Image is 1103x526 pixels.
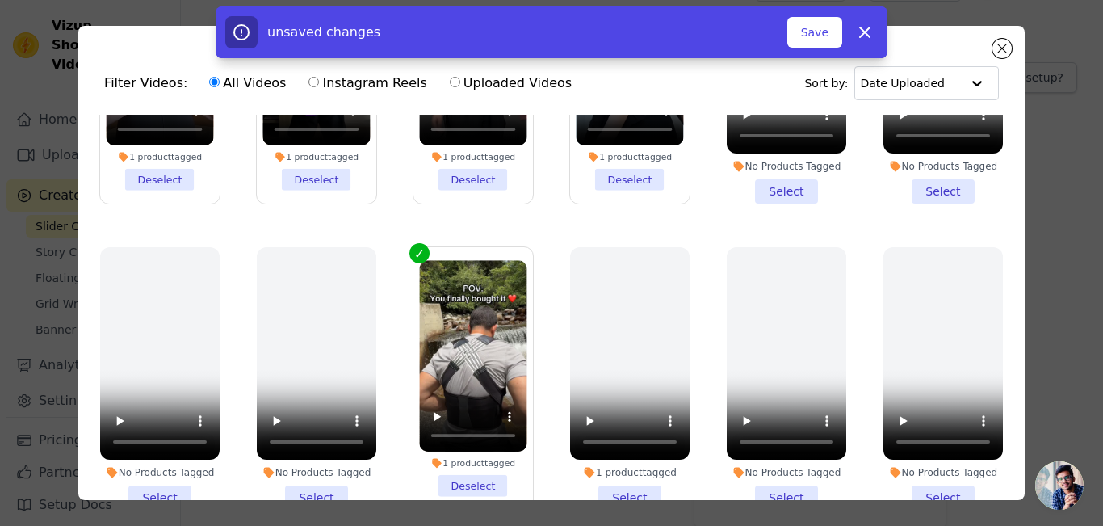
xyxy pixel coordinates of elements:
label: Uploaded Videos [449,73,572,94]
div: 1 product tagged [570,466,690,479]
div: 1 product tagged [419,457,526,469]
label: Instagram Reels [308,73,427,94]
div: No Products Tagged [883,160,1003,173]
div: No Products Tagged [883,466,1003,479]
label: All Videos [208,73,287,94]
div: Filter Videos: [104,65,581,102]
span: unsaved changes [267,24,380,40]
div: 1 product tagged [106,151,213,162]
div: Sort by: [804,66,999,100]
div: 1 product tagged [262,151,370,162]
div: No Products Tagged [727,160,846,173]
button: Save [787,17,842,48]
div: No Products Tagged [100,466,220,479]
div: 1 product tagged [419,151,526,162]
div: 1 product tagged [576,151,683,162]
div: No Products Tagged [727,466,846,479]
div: No Products Tagged [257,466,376,479]
a: Open chat [1035,461,1084,510]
